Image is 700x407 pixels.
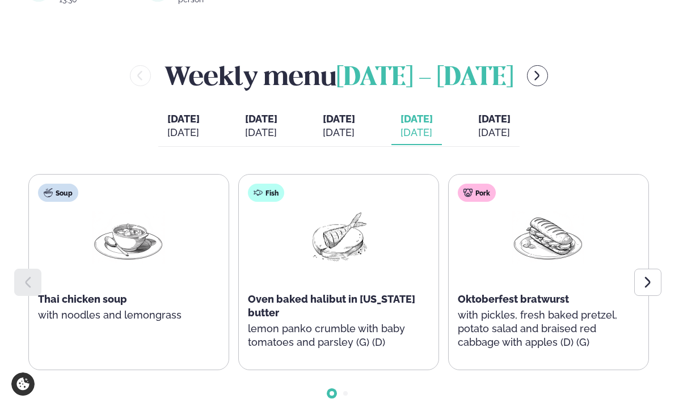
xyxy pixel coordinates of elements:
[458,184,496,202] div: Pork
[458,293,569,305] span: Oktoberfest bratwurst
[11,372,35,396] a: Cookie settings
[469,108,520,145] button: [DATE] [DATE]
[323,126,355,139] div: [DATE]
[478,113,511,125] span: [DATE]
[302,211,374,264] img: Fish.png
[254,188,263,197] img: fish.svg
[478,126,511,139] div: [DATE]
[38,308,218,322] p: with noodles and lemongrass
[236,108,286,145] button: [DATE] [DATE]
[336,66,513,91] span: [DATE] - [DATE]
[400,112,433,126] span: [DATE]
[343,391,348,396] span: Go to slide 2
[527,65,548,86] button: menu-btn-right
[167,113,200,125] span: [DATE]
[38,184,78,202] div: Soup
[314,108,364,145] button: [DATE] [DATE]
[165,57,513,94] h2: Weekly menu
[130,65,151,86] button: menu-btn-left
[248,184,284,202] div: Fish
[463,188,473,197] img: pork.svg
[92,211,165,264] img: Soup.png
[44,188,53,197] img: soup.svg
[400,126,433,139] div: [DATE]
[245,126,277,139] div: [DATE]
[158,108,209,145] button: [DATE] [DATE]
[167,126,200,139] div: [DATE]
[458,308,638,349] p: with pickles, fresh baked pretzel, potato salad and braised red cabbage with apples (D) (G)
[248,322,428,349] p: lemon panko crumble with baby tomatoes and parsley (G) (D)
[245,113,277,125] span: [DATE]
[248,293,415,319] span: Oven baked halibut in [US_STATE] butter
[323,113,355,125] span: [DATE]
[391,108,442,145] button: [DATE] [DATE]
[330,391,334,396] span: Go to slide 1
[38,293,127,305] span: Thai chicken soup
[512,211,584,264] img: Panini.png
